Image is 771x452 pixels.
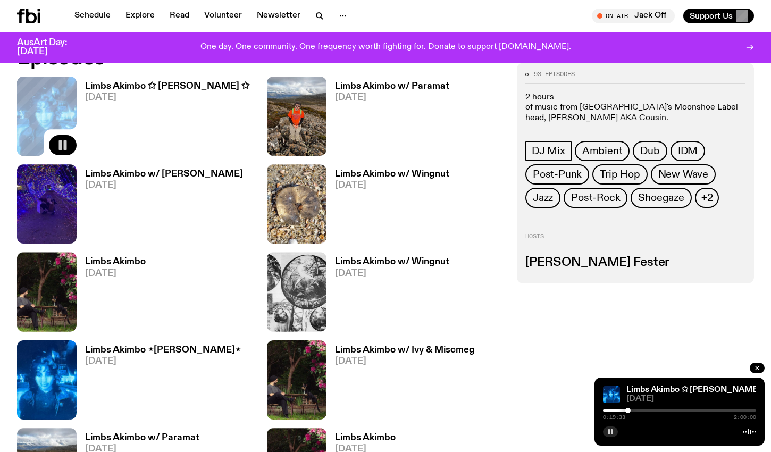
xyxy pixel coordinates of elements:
[564,188,627,208] a: Post-Rock
[68,9,117,23] a: Schedule
[267,252,326,331] img: Image from 'Domebooks: Reflecting on Domebook 2' by Lloyd Kahn
[85,82,249,91] h3: Limbs Akimbo ✩ [PERSON_NAME] ✩
[533,192,553,204] span: Jazz
[163,9,196,23] a: Read
[335,82,449,91] h3: Limbs Akimbo w/ Paramat
[532,145,565,157] span: DJ Mix
[525,141,572,161] a: DJ Mix
[633,141,667,161] a: Dub
[525,257,745,269] h3: [PERSON_NAME] Fester
[525,93,745,124] p: 2 hours of music from [GEOGRAPHIC_DATA]'s Moonshoe Label head, [PERSON_NAME] AKA Cousin.
[335,181,449,190] span: [DATE]
[335,93,449,102] span: [DATE]
[534,71,575,77] span: 93 episodes
[678,145,698,157] span: IDM
[525,233,745,246] h2: Hosts
[658,169,708,180] span: New Wave
[119,9,161,23] a: Explore
[77,82,249,156] a: Limbs Akimbo ✩ [PERSON_NAME] ✩[DATE]
[640,145,659,157] span: Dub
[335,170,449,179] h3: Limbs Akimbo w/ Wingnut
[525,188,560,208] a: Jazz
[17,49,504,68] h2: Episodes
[85,346,241,355] h3: Limbs Akimbo ⋆[PERSON_NAME]⋆
[200,43,571,52] p: One day. One community. One frequency worth fighting for. Donate to support [DOMAIN_NAME].
[651,164,716,185] a: New Wave
[671,141,705,161] a: IDM
[571,192,620,204] span: Post-Rock
[592,9,675,23] button: On AirJack Off
[85,170,243,179] h3: Limbs Akimbo w/ [PERSON_NAME]
[335,357,475,366] span: [DATE]
[734,415,756,420] span: 2:00:00
[695,188,719,208] button: +2
[603,415,625,420] span: 0:19:33
[17,252,77,331] img: Jackson sits at an outdoor table, legs crossed and gazing at a black and brown dog also sitting a...
[85,181,243,190] span: [DATE]
[250,9,307,23] a: Newsletter
[326,346,475,420] a: Limbs Akimbo w/ Ivy & Miscmeg[DATE]
[85,269,146,278] span: [DATE]
[683,9,754,23] button: Support Us
[626,386,769,394] a: Limbs Akimbo ✩ [PERSON_NAME] ✩
[335,346,475,355] h3: Limbs Akimbo w/ Ivy & Miscmeg
[533,169,582,180] span: Post-Punk
[600,169,640,180] span: Trip Hop
[326,257,449,331] a: Limbs Akimbo w/ Wingnut[DATE]
[326,82,449,156] a: Limbs Akimbo w/ Paramat[DATE]
[267,340,326,420] img: Jackson sits at an outdoor table, legs crossed and gazing at a black and brown dog also sitting a...
[575,141,630,161] a: Ambient
[335,257,449,266] h3: Limbs Akimbo w/ Wingnut
[85,257,146,266] h3: Limbs Akimbo
[638,192,684,204] span: Shoegaze
[17,38,85,56] h3: AusArt Day: [DATE]
[701,192,713,204] span: +2
[631,188,691,208] a: Shoegaze
[690,11,733,21] span: Support Us
[198,9,248,23] a: Volunteer
[85,357,241,366] span: [DATE]
[85,93,249,102] span: [DATE]
[77,257,146,331] a: Limbs Akimbo[DATE]
[626,395,756,403] span: [DATE]
[85,433,199,442] h3: Limbs Akimbo w/ Paramat
[335,269,449,278] span: [DATE]
[525,164,589,185] a: Post-Punk
[77,346,241,420] a: Limbs Akimbo ⋆[PERSON_NAME]⋆[DATE]
[326,170,449,244] a: Limbs Akimbo w/ Wingnut[DATE]
[592,164,647,185] a: Trip Hop
[77,170,243,244] a: Limbs Akimbo w/ [PERSON_NAME][DATE]
[335,433,396,442] h3: Limbs Akimbo
[582,145,623,157] span: Ambient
